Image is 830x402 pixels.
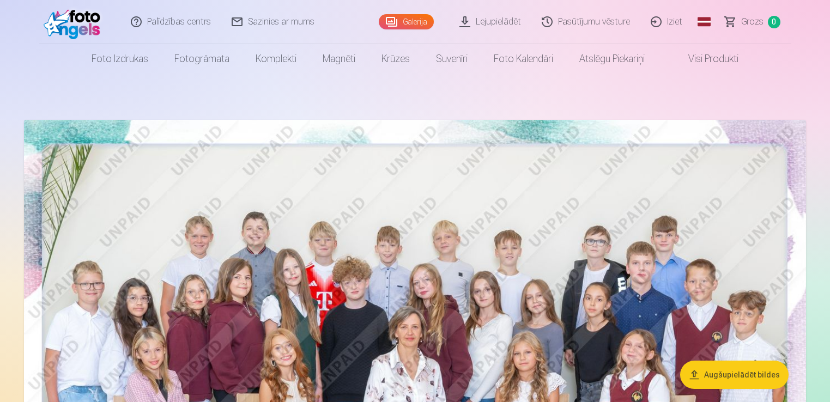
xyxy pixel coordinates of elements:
[379,14,434,29] a: Galerija
[243,44,310,74] a: Komplekti
[680,361,789,389] button: Augšupielādēt bildes
[481,44,566,74] a: Foto kalendāri
[658,44,752,74] a: Visi produkti
[368,44,423,74] a: Krūzes
[161,44,243,74] a: Fotogrāmata
[566,44,658,74] a: Atslēgu piekariņi
[44,4,106,39] img: /fa1
[78,44,161,74] a: Foto izdrukas
[741,15,764,28] span: Grozs
[423,44,481,74] a: Suvenīri
[310,44,368,74] a: Magnēti
[768,16,780,28] span: 0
